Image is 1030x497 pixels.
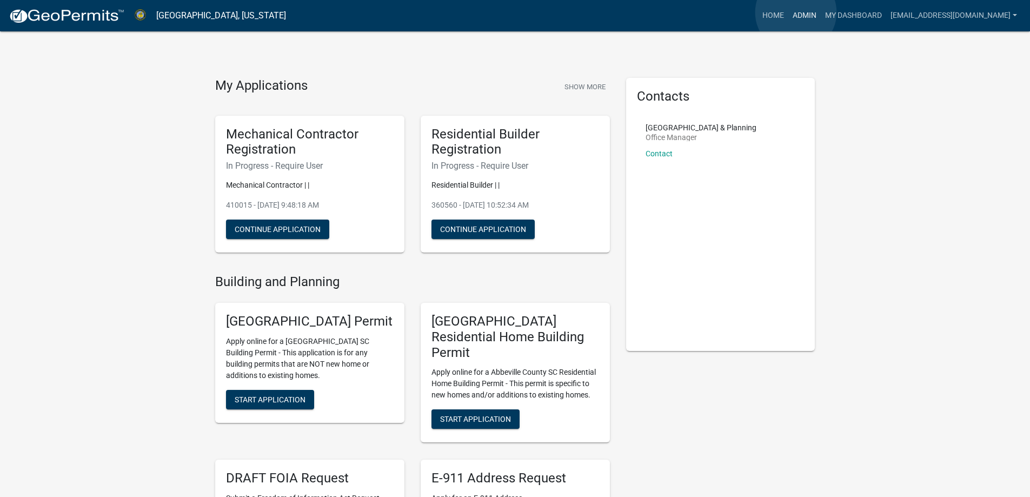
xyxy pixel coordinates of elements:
h5: Mechanical Contractor Registration [226,127,394,158]
p: [GEOGRAPHIC_DATA] & Planning [646,124,756,131]
h5: E-911 Address Request [431,471,599,486]
h4: Building and Planning [215,274,610,290]
h5: Contacts [637,89,805,104]
button: Start Application [431,409,520,429]
button: Continue Application [431,220,535,239]
p: 360560 - [DATE] 10:52:34 AM [431,200,599,211]
span: Start Application [235,395,305,403]
a: My Dashboard [821,5,886,26]
h5: Residential Builder Registration [431,127,599,158]
a: [EMAIL_ADDRESS][DOMAIN_NAME] [886,5,1021,26]
p: Apply online for a Abbeville County SC Residential Home Building Permit - This permit is specific... [431,367,599,401]
p: Mechanical Contractor | | [226,180,394,191]
p: 410015 - [DATE] 9:48:18 AM [226,200,394,211]
p: Apply online for a [GEOGRAPHIC_DATA] SC Building Permit - This application is for any building pe... [226,336,394,381]
p: Office Manager [646,134,756,141]
a: Contact [646,149,673,158]
button: Continue Application [226,220,329,239]
h5: [GEOGRAPHIC_DATA] Permit [226,314,394,329]
button: Start Application [226,390,314,409]
h4: My Applications [215,78,308,94]
h6: In Progress - Require User [226,161,394,171]
button: Show More [560,78,610,96]
p: Residential Builder | | [431,180,599,191]
img: Abbeville County, South Carolina [133,8,148,23]
a: Admin [788,5,821,26]
a: Home [758,5,788,26]
a: [GEOGRAPHIC_DATA], [US_STATE] [156,6,286,25]
h6: In Progress - Require User [431,161,599,171]
h5: DRAFT FOIA Request [226,471,394,486]
h5: [GEOGRAPHIC_DATA] Residential Home Building Permit [431,314,599,360]
span: Start Application [440,415,511,423]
